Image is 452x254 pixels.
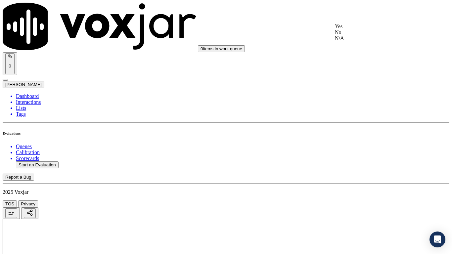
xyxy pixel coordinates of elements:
[16,105,449,111] a: Lists
[429,232,445,247] div: Open Intercom Messenger
[16,111,449,117] a: Tags
[5,82,42,87] span: [PERSON_NAME]
[16,149,449,155] a: Calibration
[3,3,197,50] img: voxjar logo
[16,93,449,99] a: Dashboard
[8,63,12,68] p: 0
[18,200,38,207] button: Privacy
[335,29,419,35] div: No
[16,99,449,105] a: Interactions
[3,174,34,181] button: Report a Bug
[3,81,44,88] button: [PERSON_NAME]
[5,53,15,74] button: 0
[16,155,449,161] a: Scorecards
[3,52,17,75] button: 0
[3,131,449,135] h6: Evaluations
[335,23,419,29] div: Yes
[335,35,419,41] div: N/A
[16,144,449,149] a: Queues
[3,189,449,195] p: 2025 Voxjar
[198,45,245,52] button: 0items in work queue
[16,161,59,168] button: Start an Evaluation
[3,200,17,207] button: TOS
